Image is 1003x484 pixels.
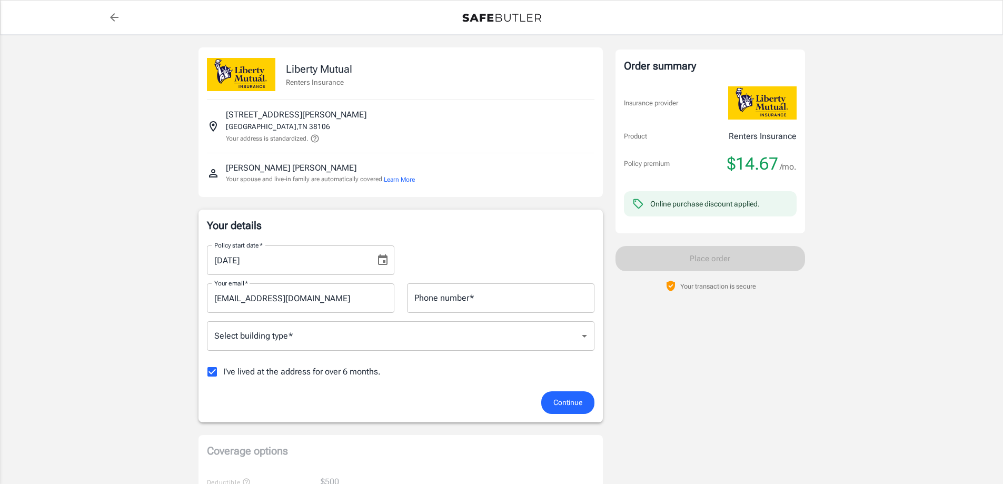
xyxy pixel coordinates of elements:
span: $14.67 [727,153,778,174]
span: Continue [553,396,582,409]
p: Your address is standardized. [226,134,308,143]
div: Online purchase discount applied. [650,199,760,209]
div: Order summary [624,58,797,74]
svg: Insured address [207,120,220,133]
a: back to quotes [104,7,125,28]
p: Liberty Mutual [286,61,352,77]
button: Continue [541,391,594,414]
p: Your details [207,218,594,233]
p: Your transaction is secure [680,281,756,291]
p: Insurance provider [624,98,678,108]
span: I've lived at the address for over 6 months. [223,366,381,378]
p: [PERSON_NAME] [PERSON_NAME] [226,162,356,174]
img: Liberty Mutual [207,58,275,91]
input: Enter number [407,283,594,313]
img: Liberty Mutual [728,86,797,120]
p: [GEOGRAPHIC_DATA] , TN 38106 [226,121,330,132]
button: Learn More [384,175,415,184]
input: Enter email [207,283,394,313]
p: [STREET_ADDRESS][PERSON_NAME] [226,108,366,121]
label: Policy start date [214,241,263,250]
input: MM/DD/YYYY [207,245,368,275]
label: Your email [214,279,248,288]
p: Policy premium [624,159,670,169]
p: Your spouse and live-in family are automatically covered. [226,174,415,184]
p: Renters Insurance [286,77,352,87]
button: Choose date, selected date is Sep 21, 2025 [372,250,393,271]
p: Product [624,131,647,142]
span: /mo. [780,160,797,174]
p: Renters Insurance [729,130,797,143]
svg: Insured person [207,167,220,180]
img: Back to quotes [462,14,541,22]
